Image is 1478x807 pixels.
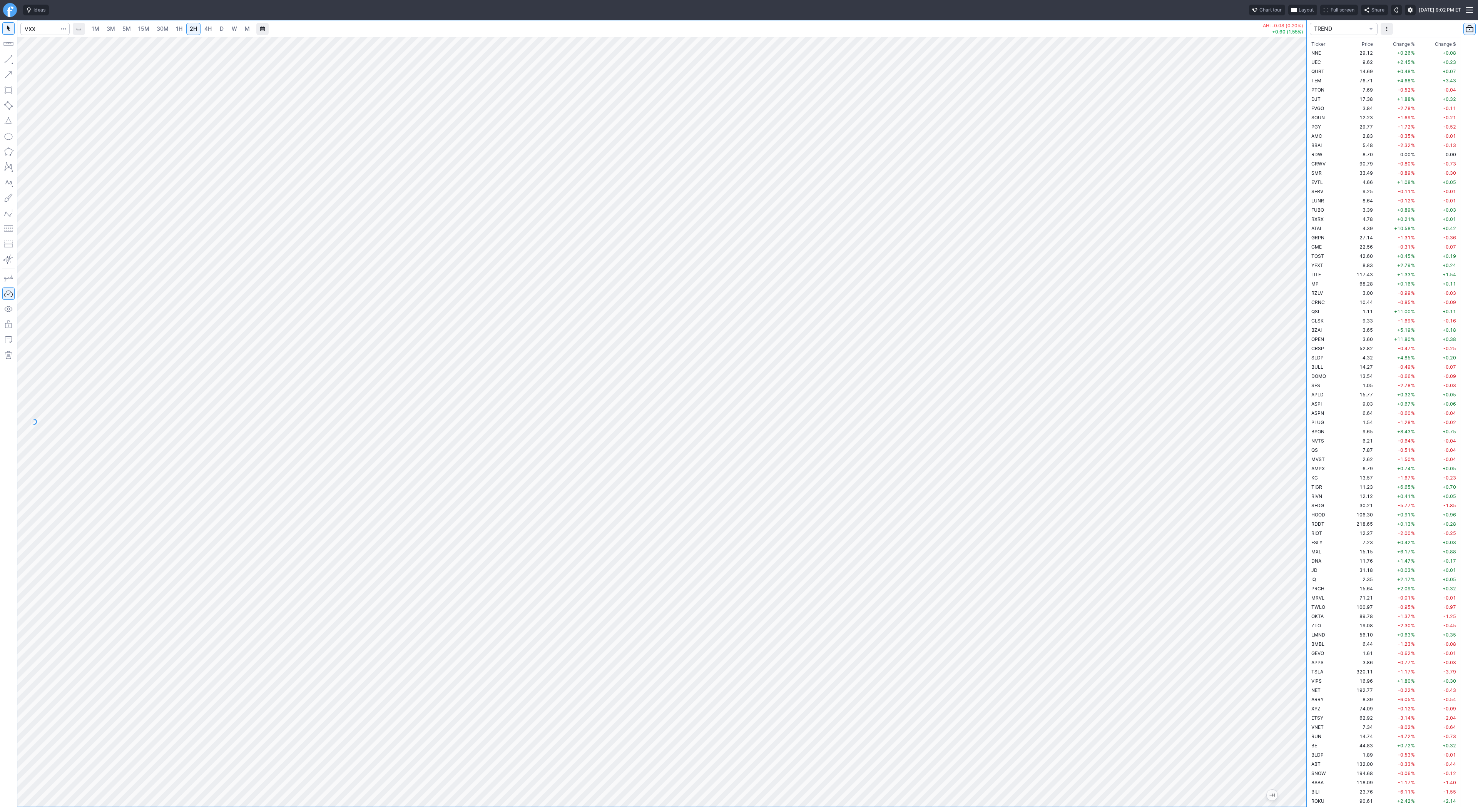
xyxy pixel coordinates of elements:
[2,334,15,346] button: Add note
[1443,438,1456,444] span: -0.04
[1341,150,1374,159] td: 8.70
[1443,410,1456,416] span: -0.04
[1311,40,1325,48] div: Ticker
[1341,344,1374,353] td: 52.82
[1398,447,1411,453] span: -0.51
[1443,207,1456,213] span: +0.03
[1381,23,1393,35] button: More
[2,161,15,173] button: XABCD
[1443,235,1456,241] span: -0.36
[1394,336,1411,342] span: +11.80
[176,25,182,32] span: 1H
[1398,170,1411,176] span: -0.89
[1398,198,1411,204] span: -0.12
[1411,299,1415,305] span: %
[135,23,153,35] a: 15M
[1443,392,1456,398] span: +0.05
[216,23,228,35] a: D
[2,349,15,361] button: Remove all autosaved drawings
[92,25,99,32] span: 1M
[1341,104,1374,113] td: 3.84
[1341,353,1374,362] td: 4.32
[1397,392,1411,398] span: +0.32
[1341,399,1374,408] td: 9.03
[1411,87,1415,93] span: %
[1411,336,1415,342] span: %
[1259,6,1282,14] span: Chart tour
[1397,327,1411,333] span: +5.19
[153,23,172,35] a: 30M
[1398,235,1411,241] span: -1.31
[1398,299,1411,305] span: -0.85
[1443,179,1456,185] span: +0.05
[2,176,15,189] button: Text
[1311,429,1324,434] span: BYON
[1398,346,1411,351] span: -0.47
[1443,142,1456,148] span: -0.13
[1311,50,1321,56] span: NNE
[1397,96,1411,102] span: +1.88
[1341,131,1374,140] td: 2.83
[1311,105,1324,111] span: EVGO
[1443,346,1456,351] span: -0.25
[1443,299,1456,305] span: -0.09
[1411,179,1415,185] span: %
[2,145,15,158] button: Polygon
[2,99,15,112] button: Rotated rectangle
[1398,244,1411,250] span: -0.31
[1341,57,1374,67] td: 9.62
[73,23,85,35] button: Interval
[1443,383,1456,388] span: -0.03
[1341,381,1374,390] td: 1.05
[1311,383,1320,388] span: SES
[1288,5,1317,15] button: Layout
[1341,334,1374,344] td: 3.60
[1311,355,1324,361] span: SLDP
[1267,790,1277,800] button: Jump to the most recent bar
[1463,23,1476,35] button: Portfolio watchlist
[1443,290,1456,296] span: -0.03
[1311,152,1323,157] span: RDW
[228,23,241,35] a: W
[1341,187,1374,196] td: 9.25
[1411,373,1415,379] span: %
[1341,168,1374,177] td: 33.49
[1311,401,1322,407] span: ASPI
[1411,290,1415,296] span: %
[1411,59,1415,65] span: %
[1341,76,1374,85] td: 76.71
[2,38,15,50] button: Measure
[1394,226,1411,231] span: +10.58
[1341,205,1374,214] td: 3.39
[1311,253,1324,259] span: TOST
[1311,179,1323,185] span: EVTL
[1411,226,1415,231] span: %
[1411,355,1415,361] span: %
[1341,362,1374,371] td: 14.27
[1341,297,1374,307] td: 10.44
[1443,189,1456,194] span: -0.01
[1411,235,1415,241] span: %
[1397,59,1411,65] span: +2.45
[1341,261,1374,270] td: 8.83
[1411,447,1415,453] span: %
[1391,5,1402,15] button: Toggle dark mode
[1341,418,1374,427] td: 1.54
[1341,242,1374,251] td: 22.56
[1397,262,1411,268] span: +2.79
[1311,142,1322,148] span: BBAI
[1311,244,1322,250] span: GME
[33,6,45,14] span: Ideas
[1310,23,1378,35] button: portfolio-watchlist-select
[256,23,269,35] button: Range
[1311,170,1322,176] span: SMR
[201,23,215,35] a: 4H
[1311,78,1321,84] span: TEM
[2,303,15,315] button: Hide drawings
[220,25,224,32] span: D
[1398,383,1411,388] span: -2.78
[190,25,197,32] span: 2H
[1311,216,1324,222] span: RXRX
[1311,392,1324,398] span: APLD
[1398,456,1411,462] span: -1.50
